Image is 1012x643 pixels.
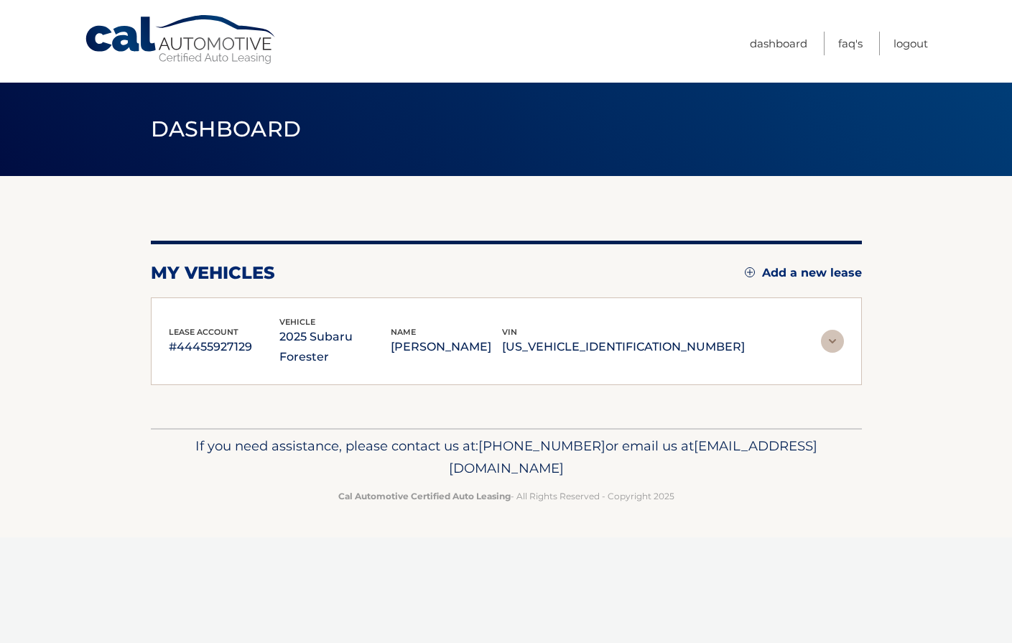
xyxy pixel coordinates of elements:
a: Add a new lease [745,266,862,280]
p: - All Rights Reserved - Copyright 2025 [160,489,853,504]
span: Dashboard [151,116,302,142]
strong: Cal Automotive Certified Auto Leasing [338,491,511,501]
span: lease account [169,327,238,337]
p: [PERSON_NAME] [391,337,502,357]
span: [PHONE_NUMBER] [478,438,605,454]
p: If you need assistance, please contact us at: or email us at [160,435,853,481]
a: Cal Automotive [84,14,278,65]
h2: my vehicles [151,262,275,284]
p: 2025 Subaru Forester [279,327,391,367]
a: Dashboard [750,32,807,55]
span: vin [502,327,517,337]
a: Logout [893,32,928,55]
a: FAQ's [838,32,863,55]
span: vehicle [279,317,315,327]
img: add.svg [745,267,755,277]
p: #44455927129 [169,337,280,357]
p: [US_VEHICLE_IDENTIFICATION_NUMBER] [502,337,745,357]
span: name [391,327,416,337]
img: accordion-rest.svg [821,330,844,353]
